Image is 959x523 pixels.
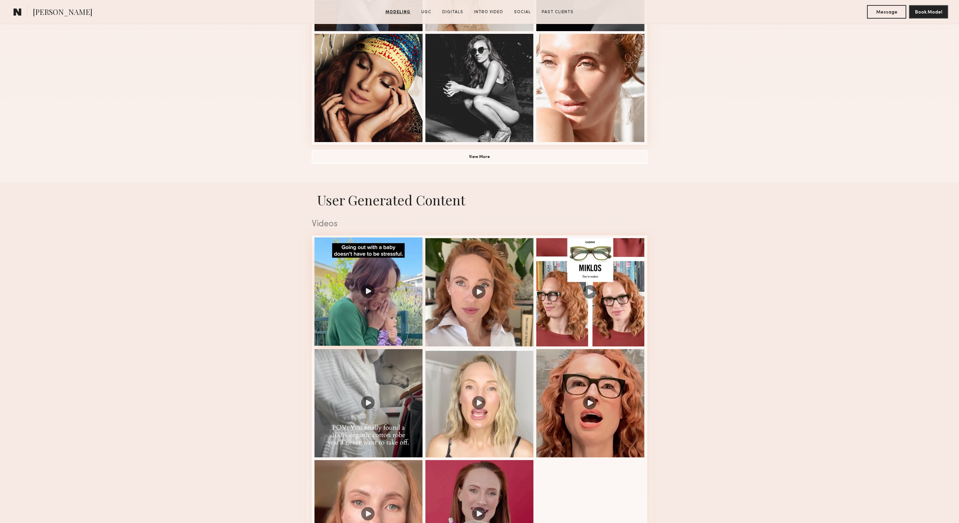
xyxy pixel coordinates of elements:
h1: User Generated Content [306,191,653,209]
button: Message [867,5,906,19]
button: Book Model [909,5,948,19]
a: Digitals [440,9,466,15]
a: UGC [419,9,434,15]
span: [PERSON_NAME] [33,7,92,19]
a: Intro Video [471,9,506,15]
a: Modeling [383,9,413,15]
a: Book Model [909,9,948,15]
a: Past Clients [539,9,576,15]
a: Social [511,9,534,15]
div: Videos [312,220,647,229]
button: View More [312,150,647,164]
